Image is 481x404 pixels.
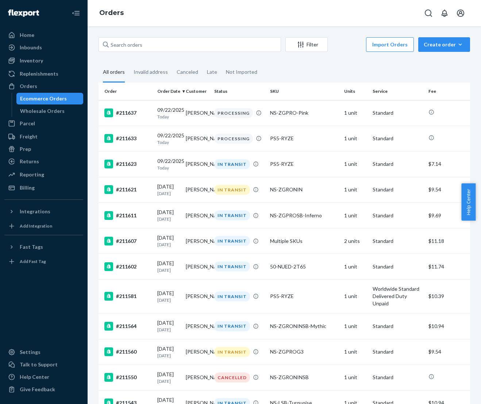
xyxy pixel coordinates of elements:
p: Standard [373,109,423,117]
th: Status [211,83,267,100]
td: 2 units [341,228,370,254]
a: Returns [4,156,83,167]
div: Settings [20,348,41,356]
div: [DATE] [157,183,180,197]
div: Freight [20,133,38,140]
th: Order Date [154,83,183,100]
p: Standard [373,374,423,381]
div: NS-ZGRONIN [270,186,339,193]
td: $9.69 [426,203,470,228]
div: IN TRANSIT [214,159,250,169]
p: Standard [373,160,423,168]
td: $10.94 [426,313,470,339]
th: Fee [426,83,470,100]
div: NS-ZGPROSB-Inferno [270,212,339,219]
div: [DATE] [157,290,180,303]
td: [PERSON_NAME] [183,126,211,151]
p: Standard [373,323,423,330]
a: Add Integration [4,220,83,232]
iframe: Opens a widget where you can chat to one of our agents [434,382,474,400]
img: Flexport logo [8,9,39,17]
th: SKU [267,83,342,100]
div: NS-ZGRONINSB-Mythic [270,323,339,330]
td: $11.18 [426,228,470,254]
div: Wholesale Orders [20,107,65,115]
p: Standard [373,212,423,219]
div: NS-ZGPRO-Pink [270,109,339,117]
div: [DATE] [157,209,180,222]
div: Not Imported [226,62,257,81]
div: IN TRANSIT [214,210,250,220]
a: Reporting [4,169,83,180]
div: 09/22/2025 [157,157,180,171]
div: PS5-RYZE [270,160,339,168]
p: [DATE] [157,327,180,333]
button: Open notifications [437,6,452,20]
td: 1 unit [341,365,370,390]
td: [PERSON_NAME] [183,177,211,202]
div: Give Feedback [20,386,55,393]
div: Filter [286,41,327,48]
p: [DATE] [157,378,180,384]
a: Ecommerce Orders [16,93,84,104]
p: Today [157,165,180,171]
div: [DATE] [157,234,180,248]
td: $7.14 [426,151,470,177]
a: Billing [4,182,83,194]
td: Multiple SKUs [267,228,342,254]
button: Close Navigation [69,6,83,20]
div: #211550 [104,373,151,382]
p: [DATE] [157,190,180,197]
div: #211637 [104,108,151,117]
p: [DATE] [157,216,180,222]
a: Inventory [4,55,83,66]
div: [DATE] [157,345,180,359]
td: [PERSON_NAME] [183,203,211,228]
div: #211633 [104,134,151,143]
button: Integrations [4,206,83,217]
div: #211581 [104,292,151,301]
p: Today [157,114,180,120]
div: #211564 [104,322,151,331]
div: #211621 [104,185,151,194]
div: IN TRANSIT [214,185,250,195]
button: Talk to Support [4,359,83,370]
div: #211623 [104,160,151,168]
button: Open Search Box [421,6,436,20]
a: Orders [99,9,124,17]
div: Replenishments [20,70,58,77]
div: #211560 [104,347,151,356]
a: Orders [4,80,83,92]
div: Home [20,31,34,39]
td: [PERSON_NAME] [183,100,211,126]
ol: breadcrumbs [93,3,130,24]
button: Filter [285,37,328,52]
div: PROCESSING [214,108,253,118]
a: Home [4,29,83,41]
a: Prep [4,143,83,155]
button: Import Orders [366,37,414,52]
div: Add Integration [20,223,52,229]
div: Add Fast Tag [20,258,46,264]
div: Ecommerce Orders [20,95,67,102]
div: Inbounds [20,44,42,51]
p: Standard [373,186,423,193]
input: Search orders [99,37,281,52]
div: CANCELLED [214,373,250,382]
td: $9.54 [426,339,470,365]
p: Today [157,139,180,145]
div: IN TRANSIT [214,291,250,301]
div: Returns [20,158,39,165]
td: 1 unit [341,151,370,177]
div: PROCESSING [214,134,253,144]
div: 09/22/2025 [157,132,180,145]
p: Standard [373,135,423,142]
a: Freight [4,131,83,142]
th: Service [370,83,426,100]
td: [PERSON_NAME] [183,339,211,365]
div: IN TRANSIT [214,321,250,331]
td: [PERSON_NAME] [183,313,211,339]
span: Help Center [461,183,476,221]
td: 1 unit [341,177,370,202]
td: 1 unit [341,313,370,339]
